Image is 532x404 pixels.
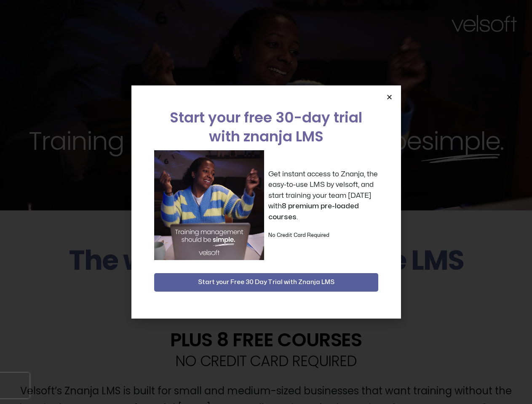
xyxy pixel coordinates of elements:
[198,277,334,287] span: Start your Free 30 Day Trial with Znanja LMS
[154,273,378,292] button: Start your Free 30 Day Trial with Znanja LMS
[154,108,378,146] h2: Start your free 30-day trial with znanja LMS
[268,233,329,238] strong: No Credit Card Required
[386,94,393,100] a: Close
[268,202,359,221] strong: 8 premium pre-loaded courses
[154,150,264,260] img: a woman sitting at her laptop dancing
[268,169,378,223] p: Get instant access to Znanja, the easy-to-use LMS by velsoft, and start training your team [DATE]...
